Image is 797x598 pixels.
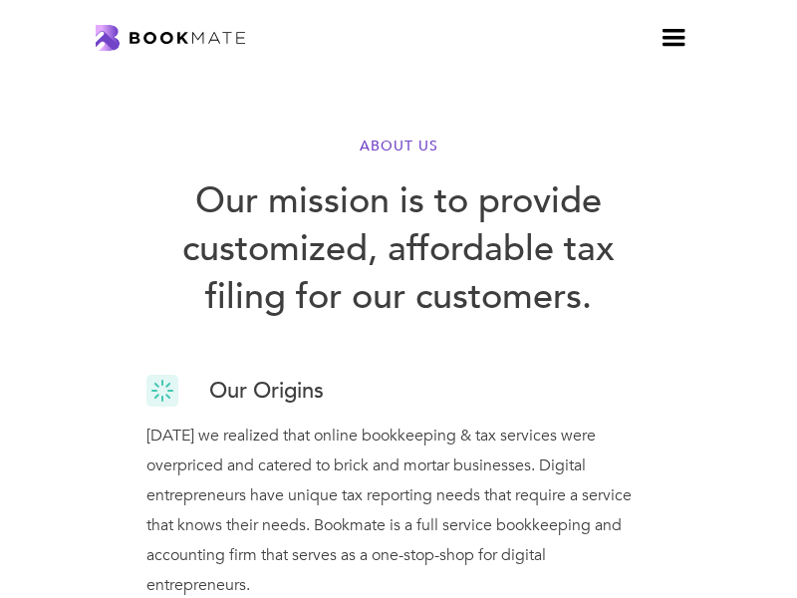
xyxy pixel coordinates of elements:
a: home [96,25,245,52]
h1: Our mission is to provide customized, affordable tax filing for our customers. [146,177,651,321]
h3: Our Origins [209,371,324,411]
div: menu [638,10,701,66]
h6: About Us [146,136,651,157]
